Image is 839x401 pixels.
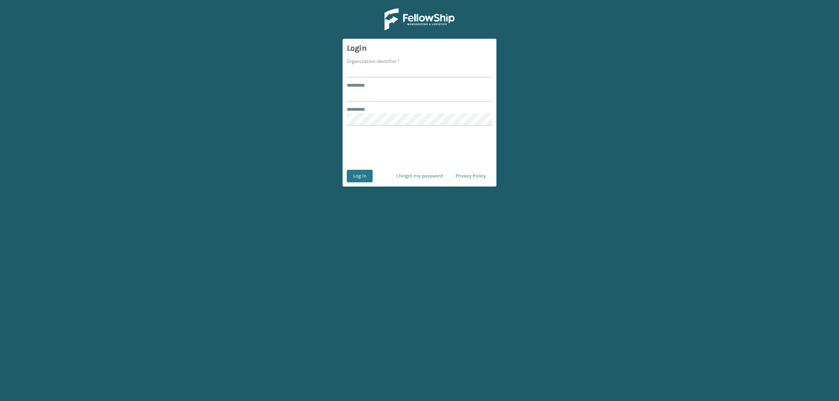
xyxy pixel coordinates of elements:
img: Logo [385,8,454,30]
a: Privacy Policy [449,170,492,182]
a: I forgot my password [390,170,449,182]
label: Organization Identifier [347,58,400,65]
h3: Login [347,43,492,53]
iframe: reCAPTCHA [366,134,473,161]
button: Log In [347,170,373,182]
